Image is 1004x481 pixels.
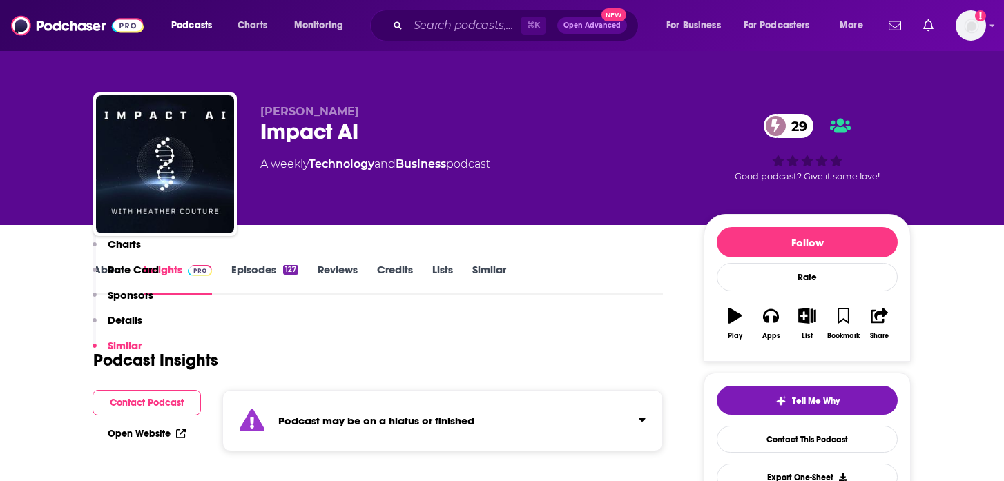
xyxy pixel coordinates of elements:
span: For Business [666,16,721,35]
button: open menu [830,14,880,37]
button: Open AdvancedNew [557,17,627,34]
span: 29 [778,114,814,138]
p: Rate Card [108,263,159,276]
img: tell me why sparkle [775,395,786,406]
span: Monitoring [294,16,343,35]
button: Follow [717,227,898,257]
button: Sponsors [93,288,153,314]
div: 29Good podcast? Give it some love! [704,105,911,190]
button: tell me why sparkleTell Me Why [717,386,898,415]
span: More [840,16,863,35]
div: Bookmark [827,332,860,340]
span: Open Advanced [563,22,621,29]
strong: Podcast may be on a hiatus or finished [278,414,474,427]
p: Similar [108,339,142,352]
div: Share [870,332,889,340]
button: Show profile menu [956,10,986,41]
img: Podchaser - Follow, Share and Rate Podcasts [11,12,144,39]
button: open menu [162,14,230,37]
div: Search podcasts, credits, & more... [383,10,652,41]
p: Sponsors [108,288,153,302]
a: Open Website [108,428,186,440]
button: Details [93,313,142,339]
a: Business [396,157,446,170]
span: Good podcast? Give it some love! [735,171,880,181]
div: 127 [283,265,298,275]
button: Apps [753,299,789,349]
button: open menu [284,14,361,37]
a: Episodes127 [231,263,298,295]
span: Logged in as allisonstowell [956,10,986,41]
img: Impact AI [96,95,234,233]
span: Charts [238,16,267,35]
a: Technology [309,157,374,170]
a: Lists [432,263,453,295]
button: open menu [735,14,830,37]
a: Show notifications dropdown [918,14,939,37]
svg: Add a profile image [975,10,986,21]
span: [PERSON_NAME] [260,105,359,118]
button: Similar [93,339,142,364]
input: Search podcasts, credits, & more... [408,14,521,37]
a: Charts [229,14,276,37]
div: A weekly podcast [260,156,490,173]
a: Similar [472,263,506,295]
a: Reviews [318,263,358,295]
button: open menu [657,14,738,37]
button: List [789,299,825,349]
span: and [374,157,396,170]
a: Show notifications dropdown [883,14,907,37]
button: Share [862,299,898,349]
button: Contact Podcast [93,390,201,415]
span: ⌘ K [521,17,546,35]
span: Tell Me Why [792,395,840,406]
img: User Profile [956,10,986,41]
button: Bookmark [825,299,861,349]
a: 29 [764,114,814,138]
div: List [802,332,813,340]
span: New [601,8,626,21]
section: Click to expand status details [222,390,663,451]
a: Contact This Podcast [717,426,898,453]
span: For Podcasters [744,16,810,35]
div: Rate [717,263,898,291]
button: Play [717,299,753,349]
div: Apps [762,332,780,340]
span: Podcasts [171,16,212,35]
div: Play [728,332,742,340]
button: Rate Card [93,263,159,288]
p: Details [108,313,142,326]
a: Credits [377,263,413,295]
